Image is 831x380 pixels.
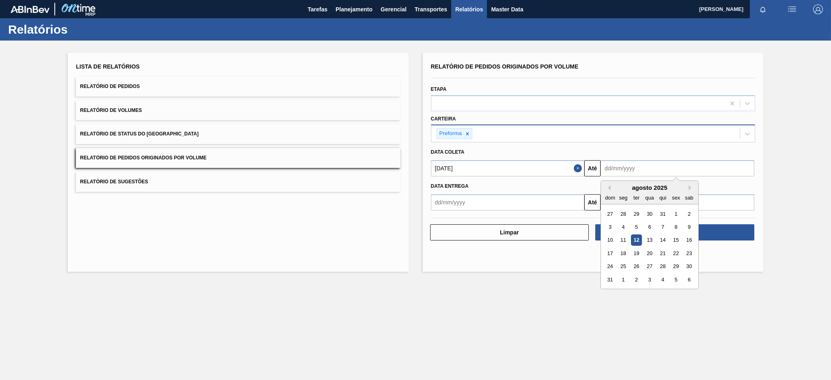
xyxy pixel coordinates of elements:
div: Choose sexta-feira, 15 de agosto de 2025 [670,235,681,246]
span: Lista de Relatórios [76,63,140,70]
span: Gerencial [381,4,407,14]
input: dd/mm/yyyy [431,160,585,176]
div: Choose domingo, 27 de julho de 2025 [605,208,616,219]
div: Choose quinta-feira, 31 de julho de 2025 [657,208,668,219]
div: Choose quarta-feira, 30 de julho de 2025 [644,208,655,219]
div: Choose terça-feira, 12 de agosto de 2025 [631,235,642,246]
div: Choose sexta-feira, 22 de agosto de 2025 [670,248,681,259]
div: Choose sexta-feira, 29 de agosto de 2025 [670,261,681,272]
div: Choose quarta-feira, 3 de setembro de 2025 [644,274,655,285]
label: Etapa [431,86,447,92]
span: Transportes [415,4,447,14]
div: Choose domingo, 10 de agosto de 2025 [605,235,616,246]
input: dd/mm/yyyy [431,194,585,210]
div: Choose terça-feira, 2 de setembro de 2025 [631,274,642,285]
div: Choose sábado, 6 de setembro de 2025 [684,274,695,285]
div: Choose domingo, 31 de agosto de 2025 [605,274,616,285]
span: Planejamento [336,4,372,14]
div: sab [684,192,695,203]
button: Relatório de Pedidos Originados por Volume [76,148,400,168]
button: Close [574,160,584,176]
div: Choose quinta-feira, 4 de setembro de 2025 [657,274,668,285]
div: Choose terça-feira, 5 de agosto de 2025 [631,221,642,232]
div: Choose segunda-feira, 11 de agosto de 2025 [618,235,629,246]
div: Choose segunda-feira, 25 de agosto de 2025 [618,261,629,272]
div: Choose sábado, 16 de agosto de 2025 [684,235,695,246]
span: Relatório de Volumes [80,107,142,113]
div: Choose terça-feira, 26 de agosto de 2025 [631,261,642,272]
span: Data entrega [431,183,469,189]
div: agosto 2025 [601,184,698,191]
div: Choose sábado, 30 de agosto de 2025 [684,261,695,272]
div: seg [618,192,629,203]
span: Relatório de Status do [GEOGRAPHIC_DATA] [80,131,198,137]
div: Choose terça-feira, 29 de julho de 2025 [631,208,642,219]
div: Choose sábado, 9 de agosto de 2025 [684,221,695,232]
div: Choose domingo, 24 de agosto de 2025 [605,261,616,272]
div: ter [631,192,642,203]
div: Choose segunda-feira, 4 de agosto de 2025 [618,221,629,232]
div: Choose quinta-feira, 21 de agosto de 2025 [657,248,668,259]
div: Choose sexta-feira, 5 de setembro de 2025 [670,274,681,285]
div: Choose segunda-feira, 18 de agosto de 2025 [618,248,629,259]
div: Choose quinta-feira, 7 de agosto de 2025 [657,221,668,232]
div: Choose quinta-feira, 14 de agosto de 2025 [657,235,668,246]
div: dom [605,192,616,203]
input: dd/mm/yyyy [601,160,754,176]
button: Notificações [750,4,776,15]
span: Tarefas [308,4,327,14]
div: Choose quinta-feira, 28 de agosto de 2025 [657,261,668,272]
div: Choose quarta-feira, 13 de agosto de 2025 [644,235,655,246]
span: Relatório de Pedidos [80,84,140,89]
div: Preforma [437,129,463,139]
div: Choose terça-feira, 19 de agosto de 2025 [631,248,642,259]
button: Relatório de Pedidos [76,77,400,97]
div: qui [657,192,668,203]
div: sex [670,192,681,203]
div: Choose domingo, 3 de agosto de 2025 [605,221,616,232]
h1: Relatórios [8,25,152,34]
div: Choose quarta-feira, 27 de agosto de 2025 [644,261,655,272]
div: month 2025-08 [603,207,695,286]
span: Relatório de Sugestões [80,179,148,185]
img: TNhmsLtSVTkK8tSr43FrP2fwEKptu5GPRR3wAAAABJRU5ErkJggg== [11,6,50,13]
div: Choose segunda-feira, 1 de setembro de 2025 [618,274,629,285]
img: userActions [787,4,797,14]
button: Download [595,224,754,240]
div: Choose quarta-feira, 20 de agosto de 2025 [644,248,655,259]
span: Data coleta [431,149,465,155]
button: Relatório de Volumes [76,101,400,120]
button: Relatório de Status do [GEOGRAPHIC_DATA] [76,124,400,144]
div: Choose sábado, 2 de agosto de 2025 [684,208,695,219]
button: Até [584,160,601,176]
div: Choose sábado, 23 de agosto de 2025 [684,248,695,259]
button: Limpar [430,224,589,240]
button: Previous Month [605,185,611,191]
span: Relatório de Pedidos Originados por Volume [431,63,579,70]
div: Choose segunda-feira, 28 de julho de 2025 [618,208,629,219]
span: Relatório de Pedidos Originados por Volume [80,155,207,161]
button: Até [584,194,601,210]
span: Master Data [491,4,523,14]
button: Next Month [689,185,694,191]
div: Choose sexta-feira, 1 de agosto de 2025 [670,208,681,219]
span: Relatórios [455,4,483,14]
div: Choose domingo, 17 de agosto de 2025 [605,248,616,259]
button: Relatório de Sugestões [76,172,400,192]
div: Choose quarta-feira, 6 de agosto de 2025 [644,221,655,232]
img: Logout [813,4,823,14]
div: Choose sexta-feira, 8 de agosto de 2025 [670,221,681,232]
label: Carteira [431,116,456,122]
div: qua [644,192,655,203]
